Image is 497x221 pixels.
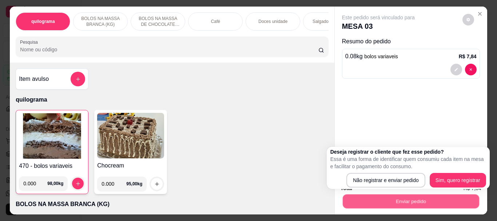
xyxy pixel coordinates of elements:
[31,19,55,24] p: quilograma
[462,14,474,25] button: decrease-product-quantity
[137,16,179,27] p: BOLOS NA MASSA DE CHOCOLATE preço por (KG)
[465,64,477,75] button: decrease-product-quantity
[23,176,47,191] input: 0.00
[71,72,85,86] button: add-separate-item
[313,19,349,24] p: Salgados variados
[345,52,398,61] p: 0.08 kg
[459,53,477,60] p: R$ 7,84
[19,75,49,83] h4: Item avulso
[330,148,486,155] h2: Deseja registrar o cliente que fez esse pedido?
[97,113,164,158] img: product-image
[211,19,220,24] p: Café
[258,19,287,24] p: Doces unidade
[430,173,486,188] button: Sim, quero registrar
[450,64,462,75] button: decrease-product-quantity
[20,46,318,53] input: Pesquisa
[346,173,425,188] button: Não registrar e enviar pedido
[19,162,85,170] h4: 470 - bolos variaveis
[102,177,126,191] input: 0.00
[474,8,486,20] button: Close
[97,161,164,170] h4: Chocream
[16,200,328,209] p: BOLOS NA MASSA BRANCA (KG)
[19,113,85,159] img: product-image
[364,54,398,59] span: bolos variaveis
[342,194,479,208] button: Enviar pedido
[20,39,40,45] label: Pesquisa
[72,178,84,189] button: increase-product-quantity
[79,16,122,27] p: BOLOS NA MASSA BRANCA (KG)
[151,178,163,190] button: increase-product-quantity
[330,155,486,170] p: Essa é uma forma de identificar quem consumiu cada item na mesa e facilitar o pagamento do consumo.
[16,95,328,104] p: quilograma
[342,21,415,31] p: MESA 03
[342,14,415,21] p: Este pedido será vinculado para
[341,185,352,191] strong: Total
[342,37,480,46] p: Resumo do pedido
